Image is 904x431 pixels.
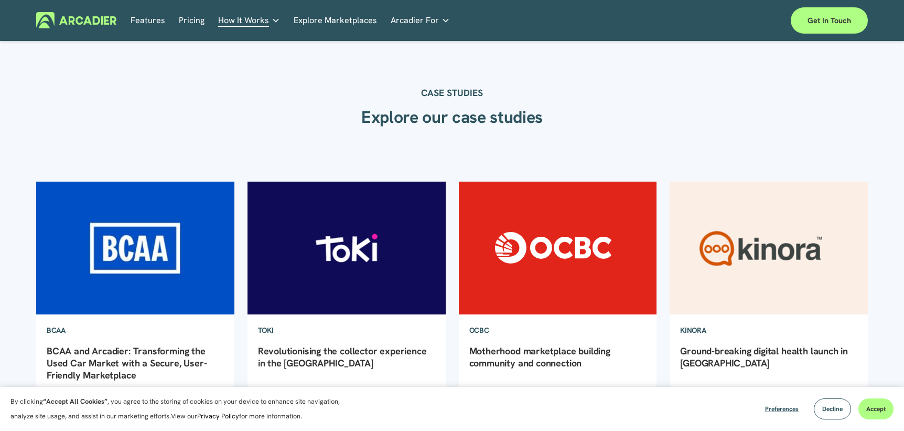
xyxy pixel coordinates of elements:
[247,315,284,345] a: TOKI
[47,345,207,382] a: BCAA and Arcadier: Transforming the Used Car Market with a Secure, User-Friendly Marketplace
[43,397,107,406] strong: “Accept All Cookies”
[469,345,610,369] a: Motherhood marketplace building community and connection
[36,315,76,345] a: BCAA
[246,181,447,314] img: Revolutionising the collector experience in the Philippines
[814,398,851,419] button: Decline
[218,12,280,28] a: folder dropdown
[391,12,450,28] a: folder dropdown
[822,405,843,413] span: Decline
[459,315,500,345] a: OCBC
[258,345,427,369] a: Revolutionising the collector experience in the [GEOGRAPHIC_DATA]
[765,405,799,413] span: Preferences
[669,181,869,314] img: Ground-breaking digital health launch in Australia
[866,405,886,413] span: Accept
[361,106,543,128] strong: Explore our case studies
[35,181,235,314] img: BCAA and Arcadier: Transforming the Used Car Market with a Secure, User-Friendly Marketplace
[294,12,377,28] a: Explore Marketplaces
[10,394,351,424] p: By clicking , you agree to the storing of cookies on your device to enhance site navigation, anal...
[421,87,483,99] strong: CASE STUDIES
[131,12,165,28] a: Features
[36,12,116,28] img: Arcadier
[680,345,848,369] a: Ground-breaking digital health launch in [GEOGRAPHIC_DATA]
[791,7,868,34] a: Get in touch
[391,13,439,28] span: Arcadier For
[757,398,806,419] button: Preferences
[458,181,658,314] img: Motherhood marketplace building community and connection
[197,412,239,421] a: Privacy Policy
[858,398,894,419] button: Accept
[179,12,205,28] a: Pricing
[218,13,269,28] span: How It Works
[670,315,716,345] a: Kinora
